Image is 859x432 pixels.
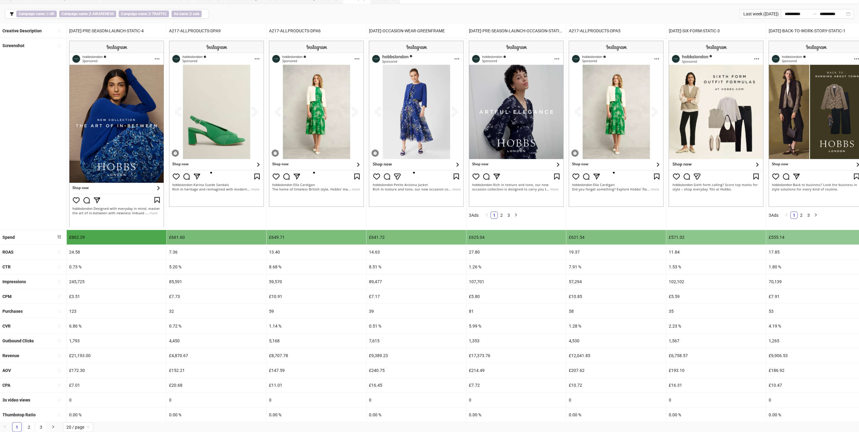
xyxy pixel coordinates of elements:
[57,309,61,313] span: sort-ascending
[3,425,7,429] span: left
[805,212,812,219] li: 3
[267,393,366,407] div: 0
[2,398,30,402] b: 3s video views
[666,378,766,392] div: £16.31
[12,423,21,432] a: 1
[57,398,61,402] span: sort-ascending
[167,408,266,422] div: 0.00 %
[483,212,491,219] li: Previous Page
[466,289,566,304] div: £5.80
[92,12,114,16] b: AWARENESS
[167,274,266,289] div: 85,591
[167,319,266,333] div: 0.72 %
[267,348,366,363] div: £8,707.78
[2,324,11,328] b: CVR
[67,393,166,407] div: 0
[466,319,566,333] div: 5.99 %
[813,11,817,16] span: swap-right
[267,378,366,392] div: £11.01
[48,422,58,432] li: Next Page
[67,260,166,274] div: 0.73 %
[566,348,666,363] div: £12,041.85
[512,212,520,219] li: Next Page
[666,24,766,38] div: [DATE]-SIX-FORM-STATIC-3
[669,41,764,207] img: Screenshot 120234482771400624
[2,264,11,269] b: CTR
[59,11,116,17] span: ∌
[57,279,61,283] span: sort-ascending
[174,12,188,16] b: Ad name
[466,393,566,407] div: 0
[169,41,264,207] img: Screenshot 120225702039010624
[367,289,466,304] div: £7.17
[2,383,10,388] b: CPA
[24,423,34,432] a: 2
[367,319,466,333] div: 0.51 %
[267,408,366,422] div: 0.00 %
[267,274,366,289] div: 59,570
[367,348,466,363] div: £9,389.23
[267,334,366,348] div: 5,168
[666,230,766,245] div: £571.02
[67,334,166,348] div: 1,793
[367,378,466,392] div: £16.45
[2,235,15,240] b: Spend
[783,212,790,219] button: left
[66,423,90,432] span: 20 / page
[666,408,766,422] div: 0.00 %
[167,304,266,318] div: 32
[24,422,34,432] li: 2
[267,245,366,259] div: 13.40
[367,245,466,259] div: 14.63
[2,43,24,48] b: Screenshot
[566,319,666,333] div: 1.28 %
[10,12,14,16] span: filter
[485,213,489,217] span: left
[812,212,819,219] button: right
[566,304,666,318] div: 58
[67,319,166,333] div: 6.86 %
[167,260,266,274] div: 5.20 %
[466,260,566,274] div: 1.26 %
[57,383,61,387] span: sort-ascending
[167,230,266,245] div: £661.60
[483,212,491,219] button: left
[569,41,664,207] img: Screenshot 120219827832110624
[739,9,781,19] div: Last week ([DATE])
[505,212,512,219] a: 3
[367,274,466,289] div: 89,477
[48,422,58,432] button: right
[57,324,61,328] span: sort-ascending
[2,250,14,254] b: ROAS
[498,212,505,219] a: 2
[67,304,166,318] div: 123
[167,245,266,259] div: 7.36
[12,422,22,432] li: 1
[466,304,566,318] div: 81
[67,230,166,245] div: £862.29
[57,354,61,358] span: sort-ascending
[812,212,819,219] li: Next Page
[37,423,46,432] a: 3
[666,304,766,318] div: 35
[267,230,366,245] div: £649.71
[566,363,666,378] div: £207.62
[67,274,166,289] div: 245,725
[566,289,666,304] div: £10.85
[2,309,23,314] b: Purchases
[16,11,57,17] span: ∋
[193,12,199,16] b: sale
[666,319,766,333] div: 2.23 %
[367,260,466,274] div: 8.51 %
[367,230,466,245] div: £641.72
[119,11,169,17] span: ∌
[666,289,766,304] div: £5.59
[57,235,61,239] span: sort-descending
[790,212,798,219] li: 1
[666,393,766,407] div: 0
[152,12,167,16] b: TRAFFIC
[466,378,566,392] div: £7.72
[167,393,266,407] div: 0
[69,41,164,227] img: Screenshot 120231763419370624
